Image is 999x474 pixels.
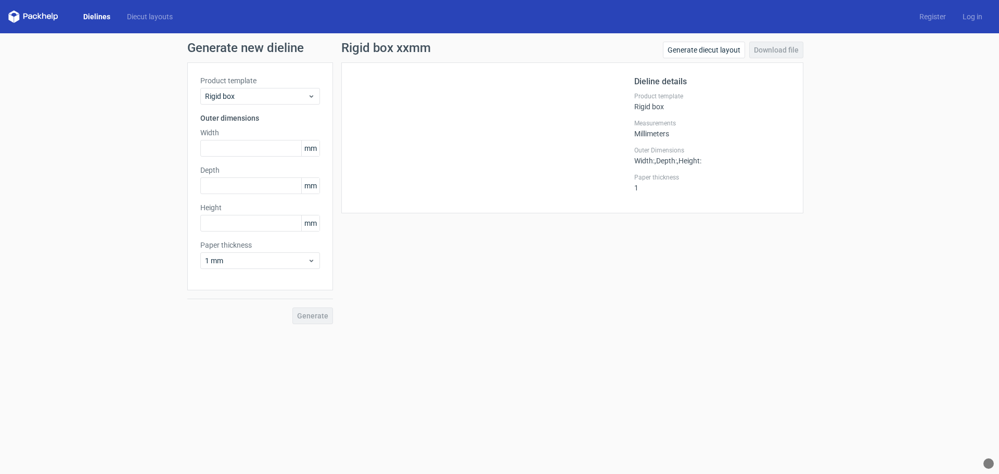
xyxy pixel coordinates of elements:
div: What Font? [983,458,994,469]
span: mm [301,215,319,231]
label: Height [200,202,320,213]
span: mm [301,178,319,194]
h2: Dieline details [634,75,790,88]
label: Depth [200,165,320,175]
a: Log in [954,11,991,22]
label: Paper thickness [200,240,320,250]
label: Measurements [634,119,790,127]
span: , Height : [677,157,701,165]
div: Millimeters [634,119,790,138]
span: Width : [634,157,655,165]
h1: Rigid box xxmm [341,42,431,54]
div: Rigid box [634,92,790,111]
span: 1 mm [205,255,308,266]
label: Width [200,127,320,138]
a: Register [911,11,954,22]
span: , Depth : [655,157,677,165]
h3: Outer dimensions [200,113,320,123]
label: Paper thickness [634,173,790,182]
a: Generate diecut layout [663,42,745,58]
a: Diecut layouts [119,11,181,22]
h1: Generate new dieline [187,42,812,54]
label: Outer Dimensions [634,146,790,155]
label: Product template [634,92,790,100]
span: mm [301,140,319,156]
div: 1 [634,173,790,192]
label: Product template [200,75,320,86]
span: Rigid box [205,91,308,101]
a: Dielines [75,11,119,22]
